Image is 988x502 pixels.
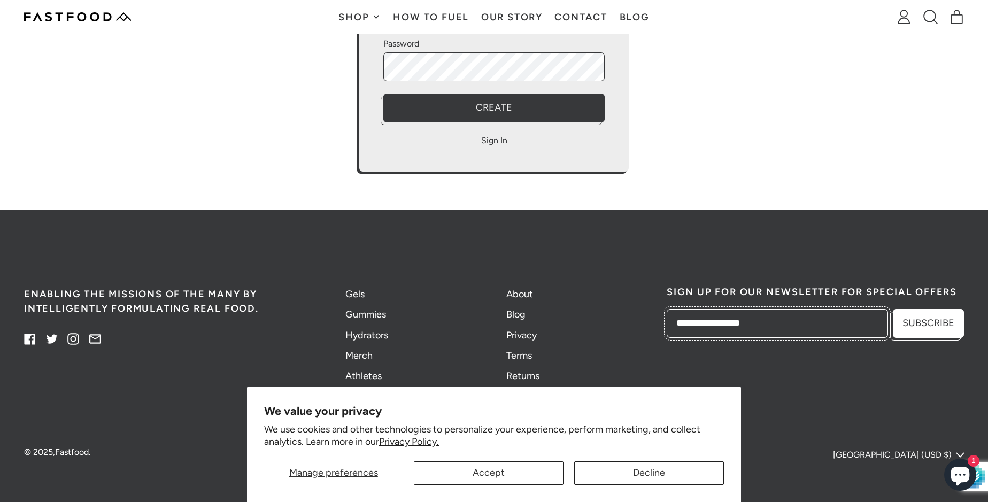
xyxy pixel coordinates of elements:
a: Merch [345,350,373,361]
span: Manage preferences [289,467,378,478]
inbox-online-store-chat: Shopify online store chat [941,459,979,493]
a: Athletes [345,370,382,382]
h2: Sign up for our newsletter for special offers [667,287,964,297]
button: Accept [414,461,564,485]
a: Sign In [481,134,507,147]
span: [GEOGRAPHIC_DATA] (USD $) [833,449,952,461]
button: Manage preferences [264,461,403,485]
button: Subscribe [893,309,964,338]
a: Terms [506,350,532,361]
button: Decline [574,461,724,485]
a: Returns [506,370,539,382]
a: Blog [506,308,526,320]
h5: Enabling the missions of the many by intelligently formulating real food. [24,287,321,316]
a: Hydrators [345,329,388,341]
span: Shop [338,12,372,22]
a: Gummies [345,308,386,320]
a: Privacy Policy. [379,436,439,447]
img: Fastfood [24,12,131,21]
a: About [506,288,533,300]
button: Create [383,94,605,122]
a: Fastfood [55,447,89,457]
a: Privacy [506,329,537,341]
a: Gels [345,288,365,300]
label: Password [383,37,605,50]
p: We use cookies and other technologies to personalize your experience, perform marketing, and coll... [264,423,724,449]
p: © 2025, . [24,446,337,459]
button: [GEOGRAPHIC_DATA] (USD $) [833,446,964,464]
h2: We value your privacy [264,404,724,418]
